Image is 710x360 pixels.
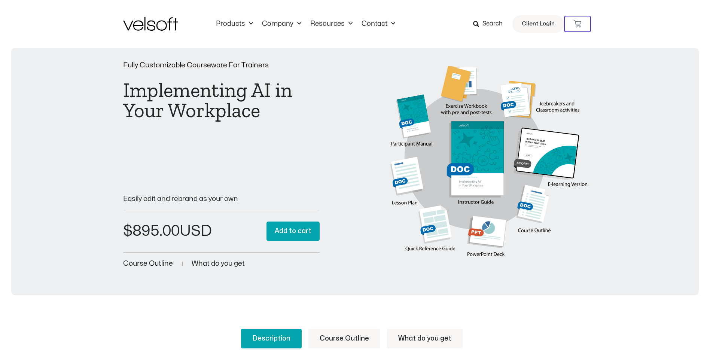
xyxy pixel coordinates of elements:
[123,260,173,267] a: Course Outline
[522,19,555,29] span: Client Login
[266,222,320,241] button: Add to cart
[512,15,564,33] a: Client Login
[123,62,320,69] p: Fully Customizable Courseware For Trainers
[123,80,320,120] h1: Implementing AI in Your Workplace
[123,195,320,202] p: Easily edit and rebrand as your own
[241,329,302,348] a: Description
[387,329,463,348] a: What do you get
[258,20,306,28] a: CompanyMenu Toggle
[473,18,508,30] a: Search
[123,224,180,238] bdi: 895.00
[211,20,400,28] nav: Menu
[390,66,587,265] img: Second Product Image
[123,17,178,31] img: Velsoft Training Materials
[357,20,400,28] a: ContactMenu Toggle
[308,329,380,348] a: Course Outline
[482,19,503,29] span: Search
[192,260,245,267] a: What do you get
[306,20,357,28] a: ResourcesMenu Toggle
[211,20,258,28] a: ProductsMenu Toggle
[123,224,132,238] span: $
